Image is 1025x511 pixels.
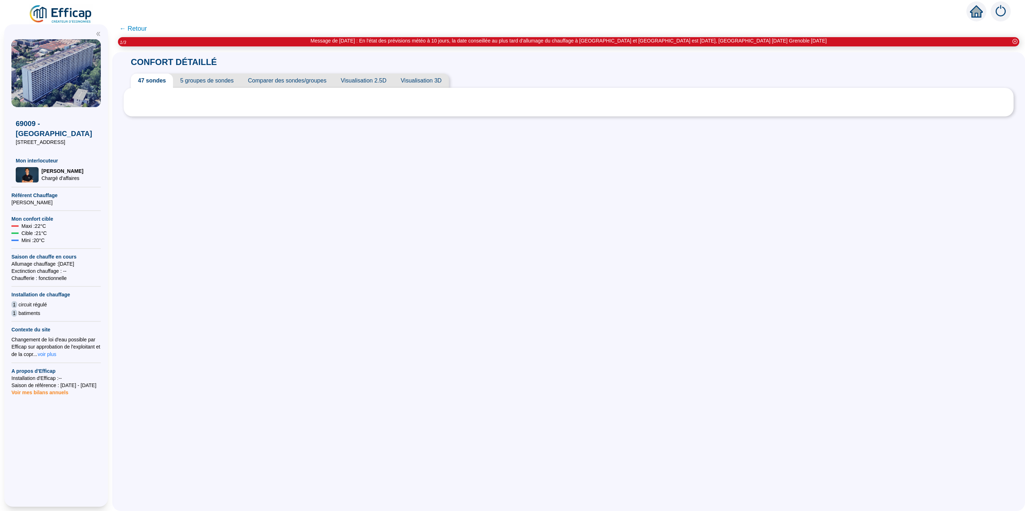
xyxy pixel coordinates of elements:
span: Saison de chauffe en cours [11,253,101,260]
span: Chargé d'affaires [41,175,83,182]
span: 1 [11,301,17,308]
span: close-circle [1012,39,1017,44]
span: Référent Chauffage [11,192,101,199]
span: circuit régulé [19,301,47,308]
span: Exctinction chauffage : -- [11,267,101,275]
span: Chaufferie : fonctionnelle [11,275,101,282]
span: Mini : 20 °C [21,237,45,244]
span: Installation d'Efficap : -- [11,375,101,382]
span: Saison de référence : [DATE] - [DATE] [11,382,101,389]
span: Voir mes bilans annuels [11,385,68,395]
span: Comparer des sondes/groupes [241,74,334,88]
span: [PERSON_NAME] [41,167,83,175]
span: home [970,5,983,18]
i: 1 / 3 [120,40,126,45]
span: CONFORT DÉTAILLÉ [124,57,224,67]
span: batiments [19,310,40,317]
span: double-left [96,31,101,36]
span: 69009 - [GEOGRAPHIC_DATA] [16,119,96,139]
span: Mon confort cible [11,215,101,222]
div: Message de [DATE] : En l'état des prévisions météo à 10 jours, la date conseillée au plus tard d'... [311,37,827,45]
span: 47 sondes [131,74,173,88]
span: Contexte du site [11,326,101,333]
img: Chargé d'affaires [16,167,39,182]
span: A propos d'Efficap [11,367,101,375]
span: Visualisation 2.5D [333,74,393,88]
span: Mon interlocuteur [16,157,96,164]
span: Visualisation 3D [393,74,449,88]
span: [STREET_ADDRESS] [16,139,96,146]
span: Maxi : 22 °C [21,222,46,230]
span: Allumage chauffage : [DATE] [11,260,101,267]
span: Cible : 21 °C [21,230,47,237]
span: voir plus [38,351,56,358]
div: Changement de loi d'eau possible par Efficap sur approbation de l'exploitant et de la copr... [11,336,101,358]
img: alerts [991,1,1011,21]
span: [PERSON_NAME] [11,199,101,206]
span: Installation de chauffage [11,291,101,298]
img: efficap energie logo [29,4,93,24]
span: 5 groupes de sondes [173,74,241,88]
span: ← Retour [119,24,147,34]
button: voir plus [37,350,56,358]
span: 1 [11,310,17,317]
